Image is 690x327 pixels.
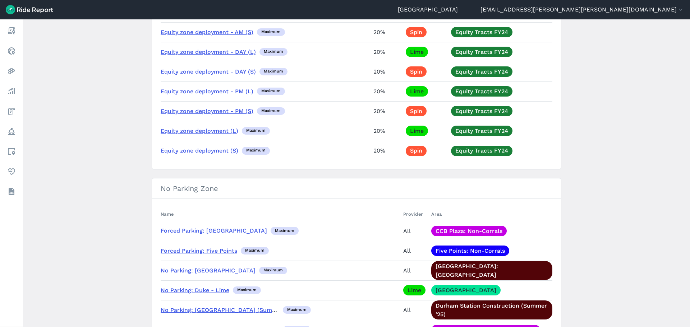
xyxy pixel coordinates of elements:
[161,267,256,274] a: No Parking: [GEOGRAPHIC_DATA]
[161,287,229,294] a: No Parking: Duke - Lime
[403,265,425,276] div: All
[5,185,18,198] a: Datasets
[451,27,512,37] a: Equity Tracts FY24
[371,141,403,160] td: 20%
[406,47,428,57] a: Lime
[259,48,287,56] div: maximum
[259,68,287,76] div: maximum
[5,45,18,57] a: Realtime
[241,247,269,255] div: maximum
[6,5,53,14] img: Ride Report
[371,121,403,141] td: 20%
[5,125,18,138] a: Policy
[259,267,287,275] div: maximum
[5,65,18,78] a: Heatmaps
[161,207,400,221] th: Name
[5,85,18,98] a: Analyze
[371,101,403,121] td: 20%
[403,285,425,295] a: Lime
[398,5,458,14] a: [GEOGRAPHIC_DATA]
[161,247,237,254] a: Forced Parking: Five Points
[371,62,403,81] td: 20%
[161,48,256,55] a: Equity zone deployment - DAY (L)
[161,147,238,154] a: Equity zone deployment (S)
[371,22,403,42] td: 20%
[257,107,285,115] div: maximum
[451,126,512,136] a: Equity Tracts FY24
[451,47,512,57] a: Equity Tracts FY24
[406,146,427,156] a: Spin
[161,68,256,75] a: Equity zone deployment - DAY (S)
[152,178,561,198] h3: No Parking Zone
[406,66,427,77] a: Spin
[406,126,428,136] a: Lime
[242,127,270,135] div: maximum
[451,106,512,116] a: Equity Tracts FY24
[403,226,425,236] div: All
[5,145,18,158] a: Areas
[161,88,253,95] a: Equity zone deployment - PM (L)
[161,127,238,134] a: Equity zone deployment (L)
[431,246,509,256] a: Five Points: Non-Corrals
[257,28,285,36] div: maximum
[451,66,512,77] a: Equity Tracts FY24
[371,42,403,62] td: 20%
[233,286,261,294] div: maximum
[403,305,425,315] div: All
[431,285,501,295] a: [GEOGRAPHIC_DATA]
[371,81,403,101] td: 20%
[5,165,18,178] a: Health
[271,227,299,235] div: maximum
[161,108,253,115] a: Equity zone deployment - PM (S)
[403,246,425,256] div: All
[161,29,253,36] a: Equity zone deployment - AM (S)
[161,227,267,234] a: Forced Parking: [GEOGRAPHIC_DATA]
[406,27,427,37] a: Spin
[5,24,18,37] a: Report
[451,146,512,156] a: Equity Tracts FY24
[400,207,428,221] th: Provider
[161,307,333,313] a: No Parking: [GEOGRAPHIC_DATA] (Summer '25 Construction)
[406,106,427,116] a: Spin
[406,86,428,97] a: Lime
[428,207,552,221] th: Area
[431,226,507,236] a: CCB Plaza: Non-Corrals
[283,306,311,314] div: maximum
[451,86,512,97] a: Equity Tracts FY24
[257,88,285,95] div: maximum
[5,105,18,118] a: Fees
[242,147,270,155] div: maximum
[431,261,552,280] a: [GEOGRAPHIC_DATA]: [GEOGRAPHIC_DATA]
[480,5,684,14] button: [EMAIL_ADDRESS][PERSON_NAME][PERSON_NAME][DOMAIN_NAME]
[431,300,552,319] a: Durham Station Construction (Summer '25)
